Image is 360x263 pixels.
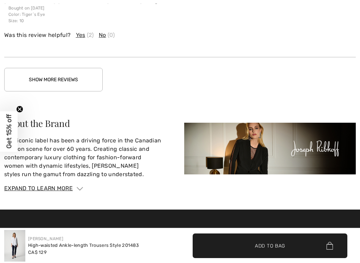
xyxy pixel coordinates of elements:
[4,184,356,193] div: Expand to Learn More
[99,31,106,39] span: No
[4,119,176,128] div: About the Brand
[8,5,117,11] p: Bought on [DATE]
[184,123,356,175] img: About the Brand
[87,31,94,39] span: (2)
[8,12,20,17] span: Color
[4,31,71,39] span: Was this review helpful?
[4,230,25,262] img: High-Waisted Ankle-Length Trousers Style 201483
[77,187,83,190] img: Arrow1.svg
[16,106,23,113] button: Close teaser
[8,11,117,18] p: : Tiger`s Eye
[108,31,115,39] span: (0)
[28,250,47,255] span: CA$ 129
[4,68,103,91] button: Show More Reviews
[8,18,17,23] span: Size
[4,136,176,179] p: This iconic label has been a driving force in the Canadian fashion scene for over 60 years. Creat...
[28,236,63,241] a: [PERSON_NAME]
[28,242,139,249] div: High-waisted Ankle-length Trousers Style 201483
[8,18,117,24] p: : 10
[5,114,13,149] span: Get 15% off
[193,233,347,258] button: Add to Bag
[255,242,285,249] span: Add to Bag
[326,242,333,250] img: Bag.svg
[76,31,85,39] span: Yes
